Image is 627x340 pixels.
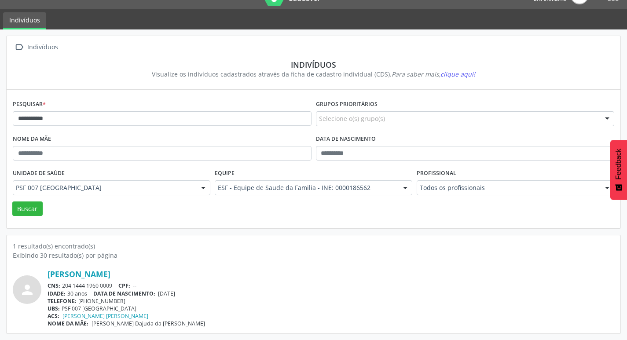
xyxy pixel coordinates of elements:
span: -- [133,282,136,289]
label: Pesquisar [13,98,46,111]
span: Todos os profissionais [420,183,596,192]
i: Para saber mais, [392,70,475,78]
span: CNS: [48,282,60,289]
i:  [13,41,26,54]
div: Exibindo 30 resultado(s) por página [13,251,614,260]
button: Feedback - Mostrar pesquisa [610,140,627,200]
button: Buscar [12,201,43,216]
div: Indivíduos [19,60,608,69]
a:  Indivíduos [13,41,59,54]
div: PSF 007 [GEOGRAPHIC_DATA] [48,305,614,312]
label: Equipe [215,167,235,180]
label: Nome da mãe [13,132,51,146]
div: 1 resultado(s) encontrado(s) [13,241,614,251]
span: UBS: [48,305,60,312]
span: IDADE: [48,290,66,297]
span: NOME DA MÃE: [48,320,88,327]
span: [PERSON_NAME] Dajuda da [PERSON_NAME] [92,320,205,327]
span: clique aqui! [440,70,475,78]
span: PSF 007 [GEOGRAPHIC_DATA] [16,183,192,192]
span: Feedback [615,149,623,179]
a: [PERSON_NAME] [PERSON_NAME] [62,312,148,320]
div: [PHONE_NUMBER] [48,297,614,305]
span: CPF: [118,282,130,289]
div: 30 anos [48,290,614,297]
span: ESF - Equipe de Saude da Familia - INE: 0000186562 [218,183,394,192]
label: Profissional [417,167,456,180]
span: TELEFONE: [48,297,77,305]
span: DATA DE NASCIMENTO: [93,290,155,297]
label: Unidade de saúde [13,167,65,180]
div: 204 1444 1960 0009 [48,282,614,289]
a: Indivíduos [3,12,46,29]
div: Indivíduos [26,41,59,54]
label: Data de nascimento [316,132,376,146]
div: Visualize os indivíduos cadastrados através da ficha de cadastro individual (CDS). [19,69,608,79]
i: person [19,282,35,298]
label: Grupos prioritários [316,98,378,111]
a: [PERSON_NAME] [48,269,110,279]
span: ACS: [48,312,59,320]
span: Selecione o(s) grupo(s) [319,114,385,123]
span: [DATE] [158,290,175,297]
